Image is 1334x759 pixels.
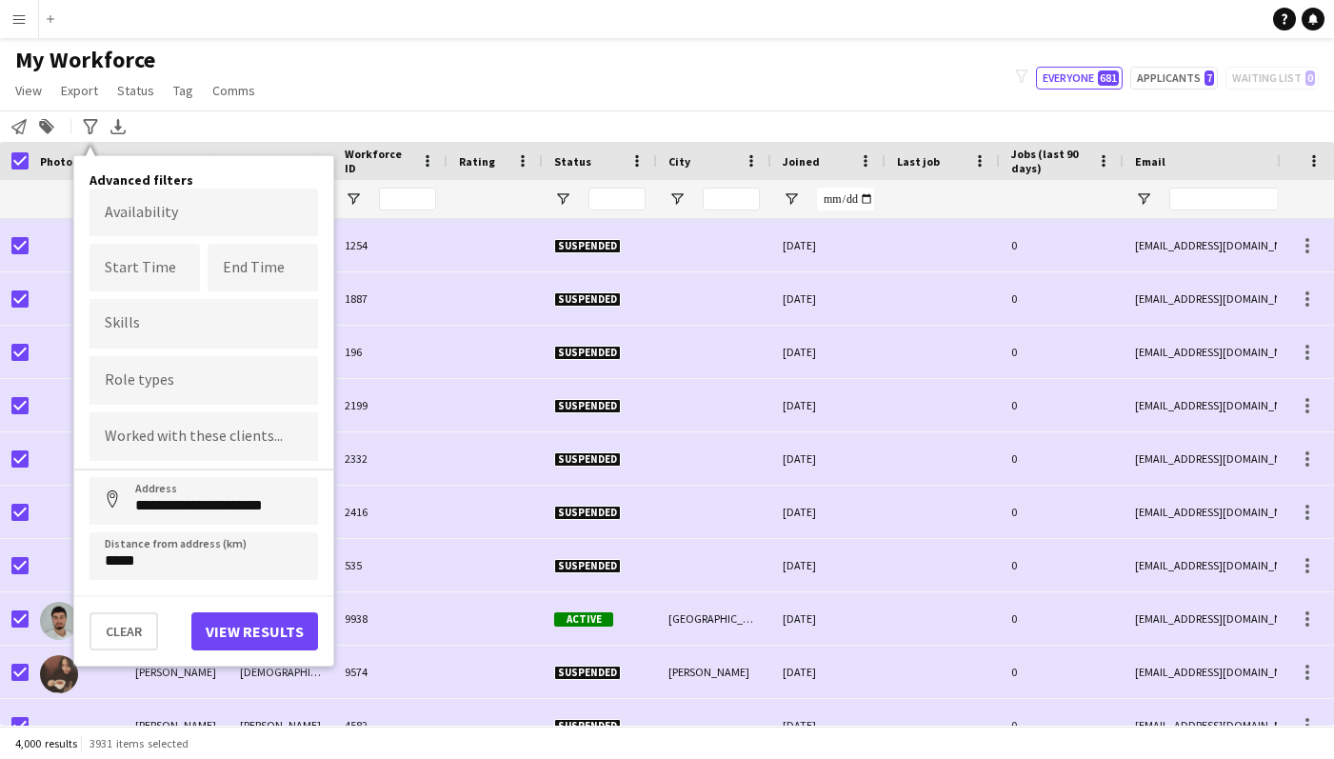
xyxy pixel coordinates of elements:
[1011,147,1089,175] span: Jobs (last 90 days)
[229,646,333,698] div: [DEMOGRAPHIC_DATA]
[554,154,591,169] span: Status
[1000,272,1124,325] div: 0
[333,432,448,485] div: 2332
[554,666,621,680] span: Suspended
[459,154,495,169] span: Rating
[105,372,303,389] input: Type to search role types...
[15,82,42,99] span: View
[8,78,50,103] a: View
[333,699,448,751] div: 4582
[110,78,162,103] a: Status
[173,82,193,99] span: Tag
[554,559,621,573] span: Suspended
[15,46,155,74] span: My Workforce
[554,346,621,360] span: Suspended
[379,188,436,210] input: Workforce ID Filter Input
[333,326,448,378] div: 196
[817,188,874,210] input: Joined Filter Input
[703,188,760,210] input: City Filter Input
[124,699,229,751] div: [PERSON_NAME]
[1000,219,1124,271] div: 0
[191,612,318,650] button: View results
[333,219,448,271] div: 1254
[333,592,448,645] div: 9938
[771,539,886,591] div: [DATE]
[90,612,158,650] button: Clear
[53,78,106,103] a: Export
[668,154,690,169] span: City
[61,82,98,99] span: Export
[166,78,201,103] a: Tag
[771,326,886,378] div: [DATE]
[40,154,72,169] span: Photo
[1000,379,1124,431] div: 0
[668,190,686,208] button: Open Filter Menu
[554,719,621,733] span: Suspended
[105,429,303,446] input: Type to search clients...
[1000,699,1124,751] div: 0
[333,272,448,325] div: 1887
[1135,154,1165,169] span: Email
[771,486,886,538] div: [DATE]
[783,190,800,208] button: Open Filter Menu
[333,486,448,538] div: 2416
[1000,539,1124,591] div: 0
[771,592,886,645] div: [DATE]
[554,506,621,520] span: Suspended
[771,272,886,325] div: [DATE]
[333,379,448,431] div: 2199
[771,219,886,271] div: [DATE]
[1000,432,1124,485] div: 0
[1135,190,1152,208] button: Open Filter Menu
[897,154,940,169] span: Last job
[657,646,771,698] div: [PERSON_NAME]
[40,602,78,640] img: aadam tarabe
[1098,70,1119,86] span: 681
[771,699,886,751] div: [DATE]
[554,239,621,253] span: Suspended
[117,82,154,99] span: Status
[90,736,189,750] span: 3931 items selected
[554,399,621,413] span: Suspended
[8,115,30,138] app-action-btn: Notify workforce
[1036,67,1123,90] button: Everyone681
[345,190,362,208] button: Open Filter Menu
[240,154,296,169] span: Last Name
[1000,326,1124,378] div: 0
[105,315,303,332] input: Type to search skills...
[333,539,448,591] div: 535
[205,78,263,103] a: Comms
[107,115,129,138] app-action-btn: Export XLSX
[783,154,820,169] span: Joined
[1205,70,1214,86] span: 7
[35,115,58,138] app-action-btn: Add to tag
[345,147,413,175] span: Workforce ID
[1000,486,1124,538] div: 0
[135,154,193,169] span: First Name
[657,592,771,645] div: [GEOGRAPHIC_DATA]
[554,292,621,307] span: Suspended
[79,115,102,138] app-action-btn: Advanced filters
[90,171,318,189] h4: Advanced filters
[124,646,229,698] div: [PERSON_NAME]
[1130,67,1218,90] button: Applicants7
[333,646,448,698] div: 9574
[771,646,886,698] div: [DATE]
[554,452,621,467] span: Suspended
[40,655,78,693] img: Aakriti Jain
[229,699,333,751] div: [PERSON_NAME]
[1000,592,1124,645] div: 0
[588,188,646,210] input: Status Filter Input
[1000,646,1124,698] div: 0
[771,379,886,431] div: [DATE]
[554,612,613,627] span: Active
[554,190,571,208] button: Open Filter Menu
[771,432,886,485] div: [DATE]
[212,82,255,99] span: Comms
